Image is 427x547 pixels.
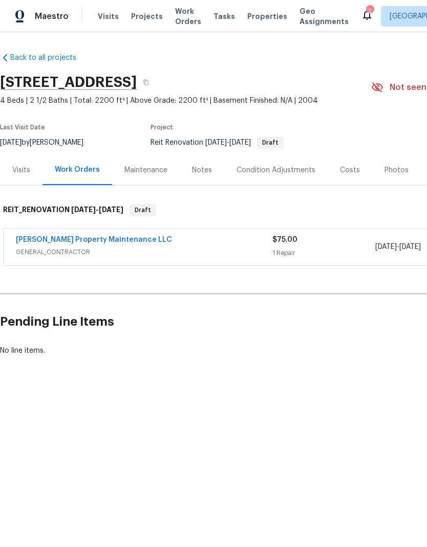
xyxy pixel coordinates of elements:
[272,236,297,243] span: $75.00
[98,11,119,21] span: Visits
[137,73,155,92] button: Copy Address
[12,165,30,175] div: Visits
[192,165,212,175] div: Notes
[205,139,251,146] span: -
[205,139,227,146] span: [DATE]
[124,165,167,175] div: Maintenance
[247,11,287,21] span: Properties
[375,243,397,250] span: [DATE]
[375,242,421,252] span: -
[229,139,251,146] span: [DATE]
[385,165,409,175] div: Photos
[3,204,123,216] h6: REIT_RENOVATION
[272,248,375,258] div: 1 Repair
[131,205,155,215] span: Draft
[300,6,349,27] span: Geo Assignments
[214,13,235,20] span: Tasks
[399,243,421,250] span: [DATE]
[175,6,201,27] span: Work Orders
[258,140,283,146] span: Draft
[35,11,69,21] span: Maestro
[151,124,173,130] span: Project
[16,236,172,243] a: [PERSON_NAME] Property Maintenance LLC
[366,6,373,16] div: 2
[151,139,284,146] span: Reit Renovation
[237,165,315,175] div: Condition Adjustments
[340,165,360,175] div: Costs
[99,206,123,213] span: [DATE]
[131,11,163,21] span: Projects
[71,206,123,213] span: -
[16,247,272,257] span: GENERAL_CONTRACTOR
[55,165,100,175] div: Work Orders
[71,206,96,213] span: [DATE]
